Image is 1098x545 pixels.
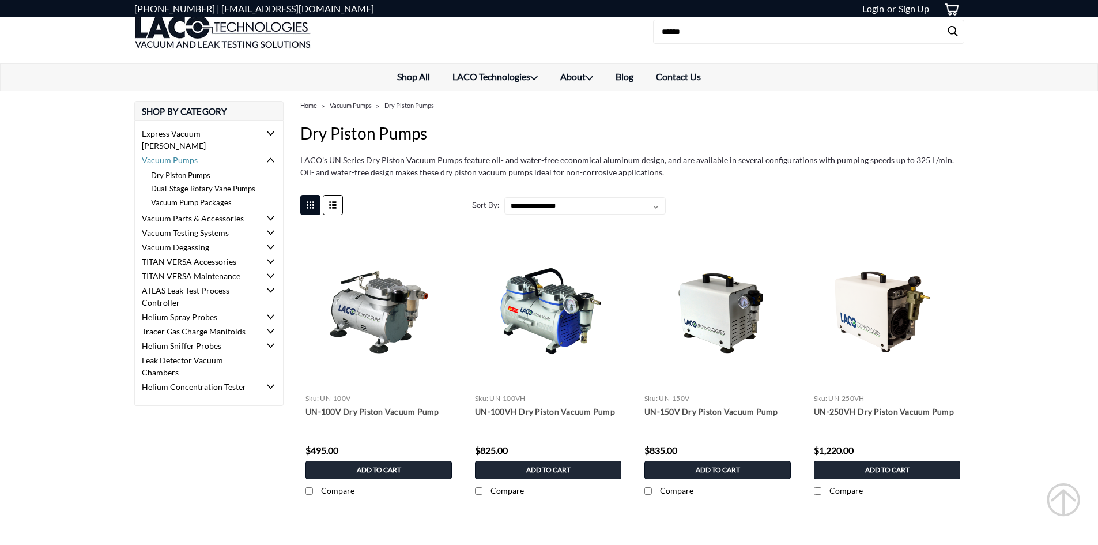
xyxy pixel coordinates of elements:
span: Compare [490,486,524,495]
a: ATLAS Leak Test Process Controller [135,283,261,310]
a: UN-100VH Dry Piston Vacuum Pump [475,406,621,417]
a: Express Vacuum [PERSON_NAME] [135,126,261,153]
span: Compare [660,486,693,495]
a: Vacuum Parts & Accessories [135,211,261,225]
img: UN-150V Dry Piston Vacuum Pump [639,266,797,355]
img: UN-250VH Dry Piston Vacuum Pump [808,266,966,355]
span: Add to Cart [357,466,401,474]
span: Compare [321,486,354,495]
span: $835.00 [644,445,677,456]
a: LACO Technologies [442,64,549,91]
a: Home [300,102,317,109]
span: sku: [814,394,827,403]
div: Scroll Back to Top [1046,483,1081,517]
input: Compare [475,487,482,495]
a: About [549,64,605,91]
p: LACO's UN Series Dry Piston Vacuum Pumps feature oil- and water-free economical aluminum design, ... [300,154,964,178]
span: $495.00 [305,445,338,456]
h1: Dry Piston Pumps [300,121,964,145]
a: Vacuum Testing Systems [135,225,261,240]
span: UN-100VH [489,394,525,403]
span: sku: [305,394,319,403]
a: Vacuum Pump Packages [142,196,268,210]
a: sku: UN-100V [305,394,350,403]
a: sku: UN-100VH [475,394,525,403]
a: Dry Piston Pumps [142,169,268,183]
a: Helium Spray Probes [135,310,261,324]
a: Helium Sniffer Probes [135,339,261,353]
span: Compare [829,486,863,495]
a: Leak Detector Vacuum Chambers [135,353,261,379]
a: TITAN VERSA Maintenance [135,269,261,283]
a: Dry Piston Pumps [384,102,434,109]
span: Add to Cart [526,466,571,474]
a: Shop All [386,64,442,89]
a: Vacuum Pumps [135,153,261,167]
img: UN-100V Dry Piston Vacuum Pump [300,266,458,355]
span: $1,220.00 [814,445,854,456]
span: sku: [644,394,658,403]
input: Compare [814,487,821,495]
svg: submit [1046,483,1081,517]
a: Add to Cart [305,461,452,479]
a: cart-preview-dropdown [935,1,964,17]
a: Tracer Gas Charge Manifolds [135,324,261,339]
span: Add to Cart [865,466,910,474]
input: Compare [305,487,313,495]
span: UN-250VH [828,394,864,403]
img: UN-100VH Dry Piston Vacuum Pump [469,266,627,355]
a: Toggle List View [323,195,343,215]
span: Add to Cart [696,466,740,474]
img: LACO Technologies [134,3,311,61]
a: Add to Cart [644,461,791,479]
a: Toggle Grid View [300,195,320,215]
span: UN-100V [320,394,350,403]
a: Add to Cart [814,461,960,479]
a: TITAN VERSA Accessories [135,254,261,269]
a: UN-150V Dry Piston Vacuum Pump [644,406,791,417]
a: Vacuum Degassing [135,240,261,254]
a: UN-100V Dry Piston Vacuum Pump [305,406,452,417]
span: or [884,3,896,14]
label: Sort By: [466,197,500,214]
a: sku: UN-150V [644,394,689,403]
input: Compare [644,487,652,495]
a: Helium Concentration Tester [135,379,261,394]
span: $825.00 [475,445,508,456]
a: Add to Cart [475,461,621,479]
span: UN-150V [659,394,689,403]
h2: Shop By Category [134,101,284,121]
a: Dual-Stage Rotary Vane Pumps [142,182,268,196]
a: sku: UN-250VH [814,394,864,403]
a: UN-250VH Dry Piston Vacuum Pump [814,406,960,417]
a: Blog [605,64,645,89]
span: sku: [475,394,488,403]
a: Contact Us [645,64,712,89]
a: Vacuum Pumps [330,102,372,109]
